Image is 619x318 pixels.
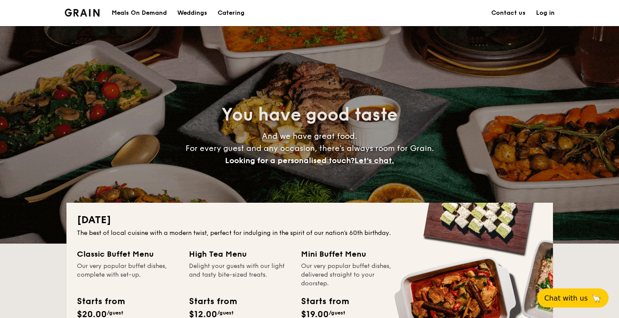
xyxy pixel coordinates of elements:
[591,293,602,303] span: 🦙
[354,156,394,165] span: Let's chat.
[77,295,124,308] div: Starts from
[65,9,100,17] a: Logotype
[189,248,291,260] div: High Tea Menu
[185,131,434,165] span: And we have great food. For every guest and any occasion, there’s always room for Grain.
[77,262,179,288] div: Our very popular buffet dishes, complete with set-up.
[222,104,397,125] span: You have good taste
[301,295,348,308] div: Starts from
[107,310,123,316] span: /guest
[65,9,100,17] img: Grain
[189,262,291,288] div: Delight your guests with our light and tasty bite-sized treats.
[217,310,234,316] span: /guest
[77,213,543,227] h2: [DATE]
[225,156,354,165] span: Looking for a personalised touch?
[537,288,609,308] button: Chat with us🦙
[301,262,403,288] div: Our very popular buffet dishes, delivered straight to your doorstep.
[329,310,345,316] span: /guest
[77,229,543,238] div: The best of local cuisine with a modern twist, perfect for indulging in the spirit of our nation’...
[77,248,179,260] div: Classic Buffet Menu
[301,248,403,260] div: Mini Buffet Menu
[544,294,588,302] span: Chat with us
[189,295,236,308] div: Starts from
